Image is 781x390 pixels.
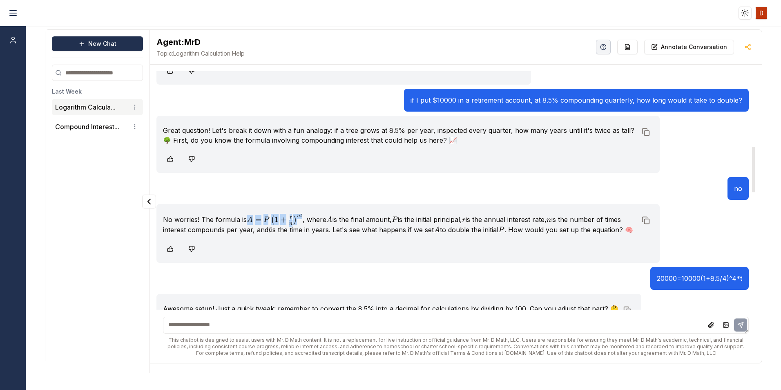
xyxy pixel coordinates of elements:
span: t [300,213,302,218]
span: Logarithm Calculation Help [156,49,245,58]
span: A [247,216,253,224]
span: n [547,216,551,224]
button: Conversation options [130,122,140,132]
span: P [263,216,268,224]
span: = [255,215,261,224]
button: Help Videos [596,40,611,54]
button: Annotate Conversation [644,40,734,54]
div: This chatbot is designed to assist users with Mr. D Math content. It is not a replacement for liv... [163,337,749,356]
p: 20000=10000(1+8.5/4)^4*t [657,273,742,283]
span: + [280,215,286,224]
button: Logarithm Calcula... [55,102,116,112]
button: Collapse panel [142,195,156,208]
span: P [498,226,503,234]
span: ( [271,215,274,225]
h2: MrD [156,36,245,48]
span: r [462,216,466,224]
p: if I put $10000 in a retirement account, at 8.5% compounding quarterly, how long would it take to... [411,95,742,105]
span: n [297,213,300,218]
span: r [290,215,292,220]
p: Awesome setup! Just a quick tweak: remember to convert the 8.5% into a decimal for calculations b... [163,304,618,314]
span: A [326,216,332,224]
span: ) [293,215,297,225]
span: n [289,221,292,226]
p: no [734,184,742,193]
p: Great question! Let's break it down with a fun analogy: if a tree grows at 8.5% per year, inspect... [163,126,637,145]
h3: Last Week [52,87,143,96]
button: New Chat [52,36,143,51]
img: ACg8ocLIB5PdNesPi0PJqUeBq6cPoPY9C2iKYR-otIOmMQ8XHtBOTg=s96-c [756,7,768,19]
p: No worries! The formula is , where is the final amount, is the initial principal, is the annual i... [163,214,637,235]
span: 1 [274,215,279,224]
span: t [268,226,271,234]
button: Conversation options [130,102,140,112]
span: A [434,226,440,234]
p: Annotate Conversation [661,43,727,51]
span: P [392,216,397,224]
button: Compound Interest... [55,122,119,132]
button: Re-Fill Questions [617,40,638,54]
